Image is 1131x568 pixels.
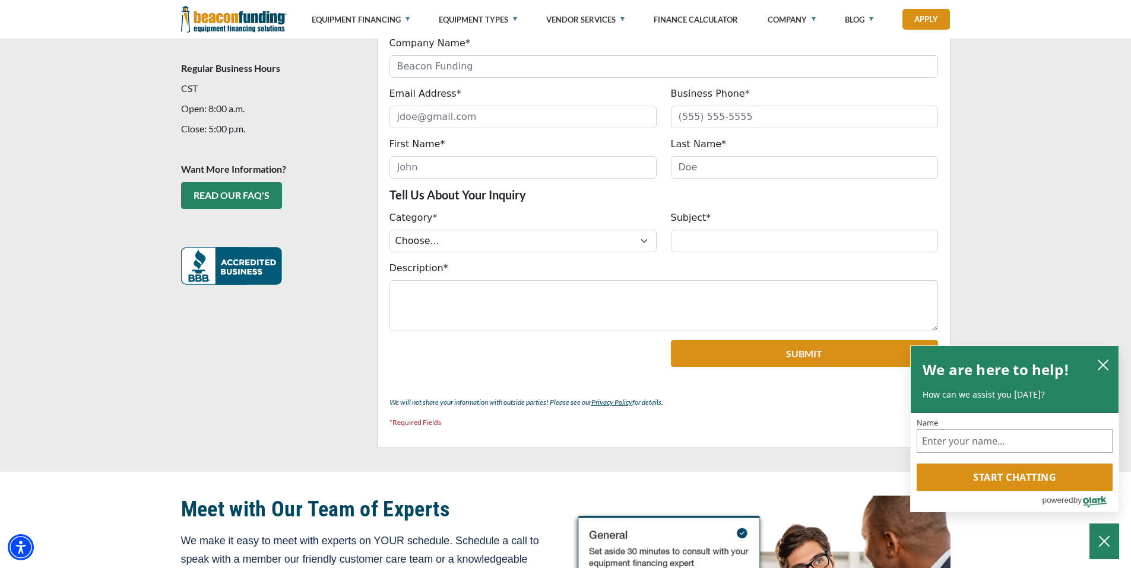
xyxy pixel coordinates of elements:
label: Name [917,419,1113,427]
span: powered [1042,493,1073,507]
input: (555) 555-5555 [671,106,938,128]
label: Subject* [671,211,711,225]
p: Close: 5:00 p.m. [181,122,363,136]
p: Open: 8:00 a.m. [181,101,363,116]
label: Business Phone* [671,87,750,101]
span: by [1073,493,1082,507]
p: How can we assist you [DATE]? [923,389,1107,401]
div: olark chatbox [910,345,1119,513]
a: Powered by Olark - open in a new tab [1042,491,1119,512]
label: Email Address* [389,87,461,101]
p: We will not share your information with outside parties! Please see our for details. [389,395,938,410]
p: *Required Fields [389,415,938,430]
a: Privacy Policy [591,398,632,407]
input: jdoe@gmail.com [389,106,657,128]
p: Tell Us About Your Inquiry [389,188,938,202]
button: Close Chatbox [1089,523,1119,559]
a: READ OUR FAQ's - open in a new tab [181,182,282,209]
button: close chatbox [1094,356,1113,373]
label: First Name* [389,137,445,151]
img: READ OUR FAQ's [181,247,282,285]
div: Accessibility Menu [8,534,34,560]
label: Last Name* [671,137,727,151]
p: CST [181,81,363,96]
input: John [389,156,657,179]
h2: Meet with Our Team of Experts [181,496,559,523]
iframe: reCAPTCHA [389,340,534,377]
button: Submit [671,340,938,367]
input: Name [917,429,1113,453]
label: Category* [389,211,438,225]
label: Company Name* [389,36,470,50]
button: Start chatting [917,464,1113,491]
label: Description* [389,261,448,275]
h2: We are here to help! [923,358,1069,382]
a: Apply [902,9,950,30]
input: Doe [671,156,938,179]
strong: Want More Information? [181,163,286,174]
strong: Regular Business Hours [181,62,280,74]
input: Beacon Funding [389,55,938,78]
